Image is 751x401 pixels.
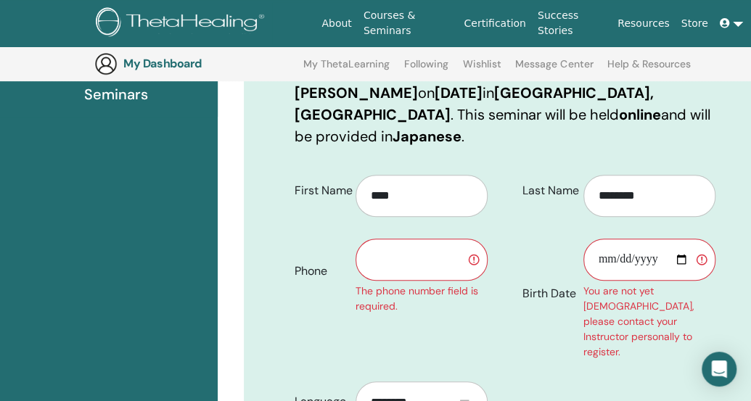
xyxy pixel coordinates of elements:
div: The phone number field is required. [356,284,488,314]
div: Open Intercom Messenger [702,352,736,386]
h3: My Dashboard [123,57,268,70]
b: [DATE] [435,83,483,102]
a: About [316,10,357,37]
img: logo.png [96,7,269,40]
label: First Name [284,177,356,204]
a: Success Stories [532,2,612,44]
label: Phone [284,257,356,285]
b: Dig Deeper with [PERSON_NAME] [295,62,551,102]
label: Last Name [512,177,583,204]
a: Following [404,58,448,81]
a: Store [676,10,714,37]
img: generic-user-icon.jpg [94,52,118,75]
a: My ThetaLearning [303,58,390,81]
a: Wishlist [463,58,501,81]
a: Message Center [515,58,593,81]
p: You are registering for on in . This seminar will be held and will be provided in . [295,60,715,147]
b: online [619,105,661,124]
b: [GEOGRAPHIC_DATA], [GEOGRAPHIC_DATA] [295,83,654,124]
b: Japanese [393,127,461,146]
label: Birth Date [512,280,583,307]
a: Resources [612,10,676,37]
a: Certification [458,10,531,37]
a: Courses & Seminars [358,2,459,44]
div: You are not yet [DEMOGRAPHIC_DATA], please contact your Instructor personally to register. [583,284,715,360]
a: Help & Resources [607,58,691,81]
span: Completed Seminars [84,62,206,105]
